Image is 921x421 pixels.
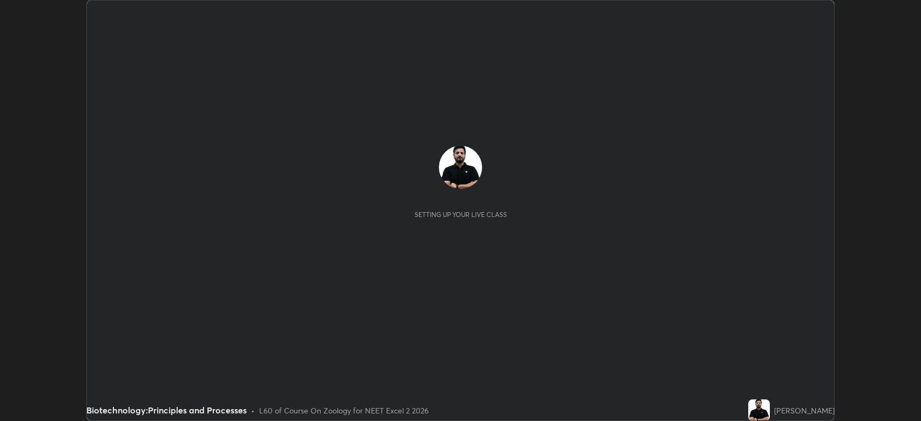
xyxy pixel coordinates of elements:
div: [PERSON_NAME] [774,405,835,416]
div: • [251,405,255,416]
div: Setting up your live class [415,210,507,219]
img: 54f690991e824e6993d50b0d6a1f1dc5.jpg [748,399,770,421]
div: L60 of Course On Zoology for NEET Excel 2 2026 [259,405,429,416]
img: 54f690991e824e6993d50b0d6a1f1dc5.jpg [439,146,482,189]
div: Biotechnology:Principles and Processes [86,404,247,417]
